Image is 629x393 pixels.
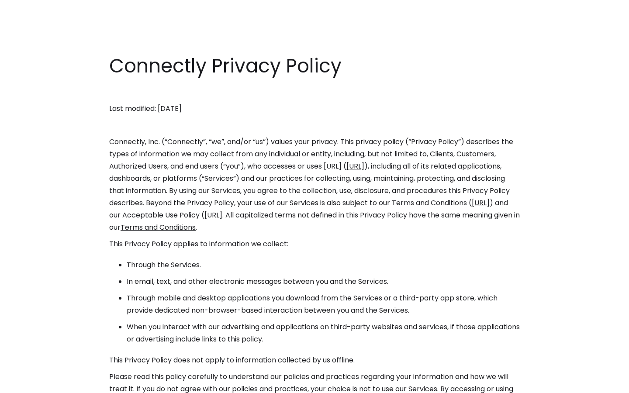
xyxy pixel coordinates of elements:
[109,52,520,79] h1: Connectly Privacy Policy
[472,198,490,208] a: [URL]
[127,292,520,317] li: Through mobile and desktop applications you download from the Services or a third-party app store...
[109,86,520,98] p: ‍
[121,222,196,232] a: Terms and Conditions
[346,161,364,171] a: [URL]
[109,103,520,115] p: Last modified: [DATE]
[109,354,520,366] p: This Privacy Policy does not apply to information collected by us offline.
[9,377,52,390] aside: Language selected: English
[109,136,520,234] p: Connectly, Inc. (“Connectly”, “we”, and/or “us”) values your privacy. This privacy policy (“Priva...
[109,119,520,131] p: ‍
[127,276,520,288] li: In email, text, and other electronic messages between you and the Services.
[109,238,520,250] p: This Privacy Policy applies to information we collect:
[127,259,520,271] li: Through the Services.
[17,378,52,390] ul: Language list
[127,321,520,345] li: When you interact with our advertising and applications on third-party websites and services, if ...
